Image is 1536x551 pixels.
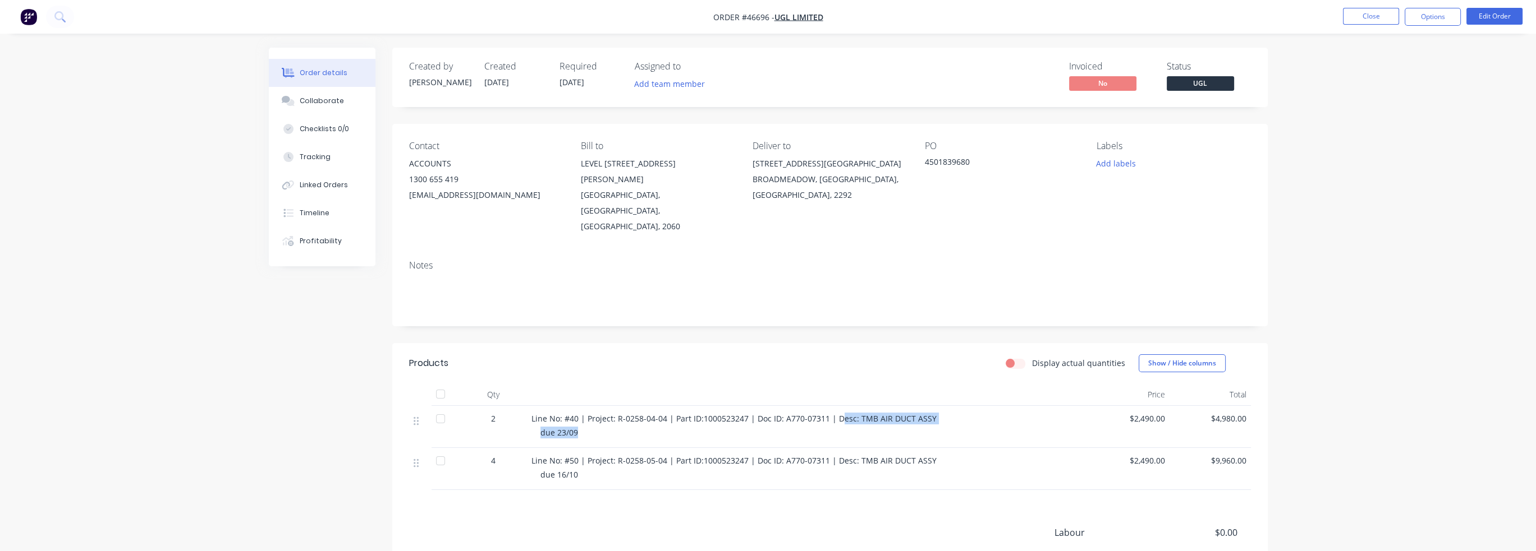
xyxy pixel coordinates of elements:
span: due 16/10 [540,469,578,480]
span: 2 [491,413,496,424]
span: Line No: #50 | Project: R-0258-05-04 | Part ID:1000523247 | Doc ID: A770-07311 | Desc: TMB AIR DU... [531,455,937,466]
span: [DATE] [484,77,509,87]
div: 4501839680 [925,156,1065,172]
div: [EMAIL_ADDRESS][DOMAIN_NAME] [409,187,563,203]
button: Linked Orders [269,171,375,199]
div: PO [925,141,1079,151]
button: Timeline [269,199,375,227]
div: Deliver to [753,141,906,151]
span: No [1069,76,1136,90]
button: Checklists 0/0 [269,115,375,143]
button: Tracking [269,143,375,171]
div: Linked Orders [300,180,348,190]
div: [STREET_ADDRESS][GEOGRAPHIC_DATA] [753,156,906,172]
div: Profitability [300,236,342,246]
span: UGL [1167,76,1234,90]
button: Profitability [269,227,375,255]
span: $2,490.00 [1093,413,1165,424]
div: Contact [409,141,563,151]
span: [DATE] [560,77,584,87]
span: Labour [1054,526,1154,539]
span: $9,960.00 [1174,455,1246,466]
span: due 23/09 [540,427,578,438]
div: Total [1170,383,1251,406]
div: Created by [409,61,471,72]
div: Required [560,61,621,72]
div: Order details [300,68,347,78]
button: Options [1405,8,1461,26]
div: Qty [460,383,527,406]
a: UGL LIMITED [774,12,823,22]
span: Line No: #40 | Project: R-0258-04-04 | Part ID:1000523247 | Doc ID: A770-07311 | Desc: TMB AIR DU... [531,413,937,424]
div: [GEOGRAPHIC_DATA], [GEOGRAPHIC_DATA], [GEOGRAPHIC_DATA], 2060 [581,187,735,234]
button: UGL [1167,76,1234,93]
img: Factory [20,8,37,25]
button: Add team member [635,76,711,91]
span: 4 [491,455,496,466]
div: Timeline [300,208,329,218]
div: 1300 655 419 [409,172,563,187]
button: Close [1343,8,1399,25]
button: Collaborate [269,87,375,115]
button: Order details [269,59,375,87]
div: [STREET_ADDRESS][GEOGRAPHIC_DATA]BROADMEADOW, [GEOGRAPHIC_DATA], [GEOGRAPHIC_DATA], 2292 [753,156,906,203]
div: Assigned to [635,61,747,72]
div: [PERSON_NAME] [409,76,471,88]
div: ACCOUNTS [409,156,563,172]
div: Checklists 0/0 [300,124,349,134]
div: ACCOUNTS1300 655 419[EMAIL_ADDRESS][DOMAIN_NAME] [409,156,563,203]
div: LEVEL [STREET_ADDRESS][PERSON_NAME][GEOGRAPHIC_DATA], [GEOGRAPHIC_DATA], [GEOGRAPHIC_DATA], 2060 [581,156,735,234]
span: $0.00 [1154,526,1237,539]
span: Order #46696 - [713,12,774,22]
div: LEVEL [STREET_ADDRESS][PERSON_NAME] [581,156,735,187]
div: Collaborate [300,96,344,106]
div: Tracking [300,152,331,162]
div: Labels [1097,141,1250,151]
div: Created [484,61,546,72]
button: Show / Hide columns [1139,354,1226,372]
div: Notes [409,260,1251,271]
button: Edit Order [1466,8,1523,25]
button: Add team member [628,76,710,91]
button: Add labels [1090,156,1142,171]
label: Display actual quantities [1032,357,1125,369]
div: Status [1167,61,1251,72]
div: BROADMEADOW, [GEOGRAPHIC_DATA], [GEOGRAPHIC_DATA], 2292 [753,172,906,203]
div: Price [1088,383,1170,406]
span: $4,980.00 [1174,413,1246,424]
span: $2,490.00 [1093,455,1165,466]
div: Bill to [581,141,735,151]
div: Products [409,356,448,370]
div: Invoiced [1069,61,1153,72]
